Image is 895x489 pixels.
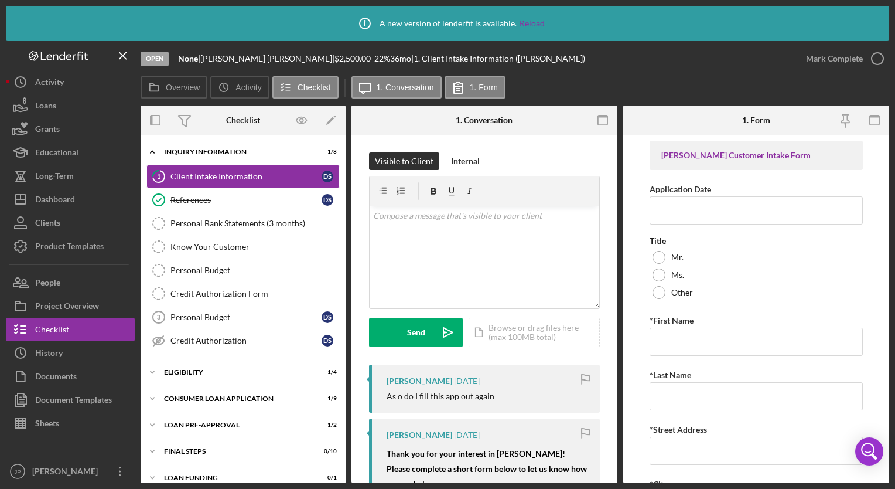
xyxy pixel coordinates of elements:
div: Eligibility [164,369,308,376]
div: Checklist [35,318,69,344]
div: D S [322,311,333,323]
div: 1 / 8 [316,148,337,155]
a: Personal Bank Statements (3 months) [146,212,340,235]
div: | [178,54,200,63]
div: 22 % [374,54,390,63]
label: *Last Name [650,370,691,380]
div: As o do I fill this app out again [387,392,494,401]
button: Send [369,318,463,347]
label: Ms. [671,270,684,280]
div: Title [650,236,862,246]
button: Grants [6,117,135,141]
button: 1. Conversation [351,76,442,99]
tspan: 1 [157,172,160,180]
div: Visible to Client [375,152,433,170]
label: 1. Conversation [377,83,434,92]
div: Loan Funding [164,474,308,481]
label: Checklist [298,83,331,92]
button: Dashboard [6,188,135,211]
div: References [170,195,322,205]
button: History [6,341,135,365]
button: Internal [445,152,486,170]
div: Client Intake Information [170,172,322,181]
div: [PERSON_NAME] [387,430,452,440]
tspan: 3 [157,314,160,321]
button: Activity [210,76,269,99]
label: 1. Form [470,83,498,92]
a: Personal Budget [146,259,340,282]
div: Document Templates [35,388,112,415]
div: Educational [35,141,78,167]
div: Project Overview [35,294,99,321]
div: Product Templates [35,235,104,261]
div: 0 / 1 [316,474,337,481]
button: Long-Term [6,164,135,188]
div: D S [322,335,333,347]
div: 0 / 10 [316,448,337,455]
button: 1. Form [445,76,505,99]
div: Open [141,52,169,66]
label: *City [650,479,668,489]
div: FINAL STEPS [164,448,308,455]
label: Activity [235,83,261,92]
div: 36 mo [390,54,411,63]
button: Checklist [6,318,135,341]
button: Educational [6,141,135,164]
button: Activity [6,70,135,94]
div: History [35,341,63,368]
div: A new version of lenderfit is available. [350,9,545,38]
button: Visible to Client [369,152,439,170]
div: Sheets [35,412,59,438]
time: 2025-08-01 21:16 [454,376,480,386]
div: $2,500.00 [334,54,374,63]
div: Mark Complete [806,47,863,70]
label: Other [671,288,693,297]
label: *First Name [650,315,694,325]
div: People [35,271,60,297]
div: 1. Form [742,116,770,125]
div: [PERSON_NAME] Customer Intake Form [661,151,850,160]
div: Open Intercom Messenger [855,437,883,466]
a: Credit Authorization Form [146,282,340,305]
mark: Thank you for your interest in [PERSON_NAME]! Please complete a short form below to let us know h... [387,449,589,488]
div: Credit Authorization Form [170,289,339,298]
button: Documents [6,365,135,388]
div: Dashboard [35,188,75,214]
div: 1 / 4 [316,369,337,376]
div: Activity [35,70,64,97]
div: Send [407,318,425,347]
a: Clients [6,211,135,235]
a: 3Personal BudgetDS [146,305,340,329]
button: Document Templates [6,388,135,412]
div: [PERSON_NAME] [29,460,105,486]
div: 1 / 2 [316,422,337,429]
div: | 1. Client Intake Information ([PERSON_NAME]) [411,54,585,63]
a: Credit AuthorizationDS [146,329,340,352]
a: Know Your Customer [146,235,340,259]
a: 1Client Intake InformationDS [146,165,340,188]
button: Sheets [6,412,135,435]
a: Loans [6,94,135,117]
div: D S [322,171,333,182]
time: 2025-07-30 20:58 [454,430,480,440]
button: Mark Complete [794,47,889,70]
button: People [6,271,135,294]
div: Clients [35,211,60,237]
div: Know Your Customer [170,242,339,252]
a: Reload [520,19,545,28]
div: Checklist [226,116,260,125]
div: Grants [35,117,60,144]
div: 1. Conversation [456,116,513,125]
div: Consumer Loan Application [164,395,308,402]
b: None [178,53,198,63]
button: Product Templates [6,235,135,258]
